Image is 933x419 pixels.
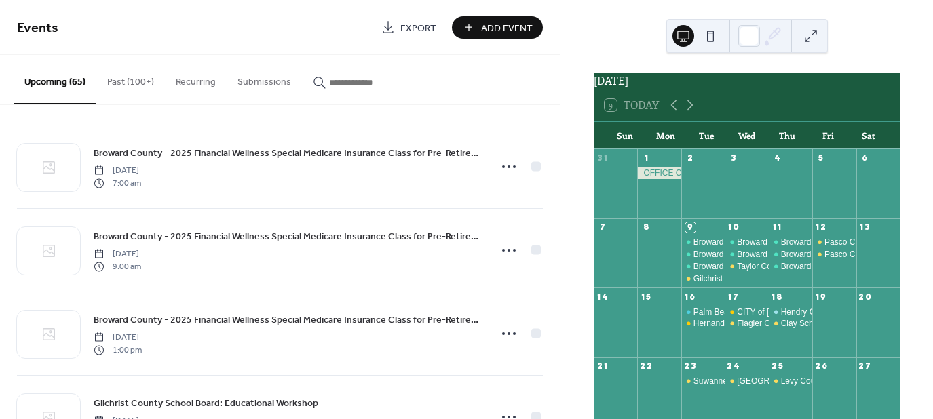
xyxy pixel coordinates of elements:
[605,122,645,149] div: Sun
[693,376,897,387] div: Suwannee County School Board: Educational Workshop
[641,222,651,233] div: 8
[769,306,812,318] div: Hendry County BOCC: Educational Workshop
[165,55,227,103] button: Recurring
[594,73,900,89] div: [DATE]
[737,318,923,330] div: Flagler County Government: Educational Workshop
[860,292,871,302] div: 20
[641,361,651,372] div: 22
[725,306,768,318] div: CITY of PALM COAST: Educational Workshop
[767,122,807,149] div: Thu
[94,165,141,177] span: [DATE]
[685,222,696,233] div: 9
[729,361,739,372] div: 24
[481,21,533,35] span: Add Event
[598,292,608,302] div: 14
[812,249,856,260] div: Pasco County Government & Sheriff: Educational Workshop
[641,153,651,163] div: 1
[681,249,725,260] div: Broward County - 2025 Financial Wellness Special Medicare Insurance Class for Pre-Retirees / Medi...
[641,292,651,302] div: 15
[94,395,318,411] a: Gilchrist County School Board: Educational Workshop
[400,21,436,35] span: Export
[860,153,871,163] div: 6
[769,261,812,273] div: Broward County - 2025 Financial Wellness Special Medicare Insurance Class for Pre-Retirees / Medi...
[816,361,826,372] div: 26
[729,153,739,163] div: 3
[598,222,608,233] div: 7
[17,15,58,41] span: Events
[729,292,739,302] div: 17
[769,237,812,248] div: Broward County - 2025 Financial Wellness Special Medicare Insurance Class for Pre-Retirees / Medi...
[681,376,725,387] div: Suwannee County School Board: Educational Workshop
[693,318,830,330] div: Hernando County Govt: WORKSHOP
[94,145,482,161] a: Broward County - 2025 Financial Wellness Special Medicare Insurance Class for Pre-Retirees / Medi...
[860,361,871,372] div: 27
[725,249,768,260] div: Broward County - 2025 Financial Wellness Special Medicare Insurance Class for Pre-Retirees / Medi...
[598,361,608,372] div: 21
[371,16,446,39] a: Export
[737,376,907,387] div: [GEOGRAPHIC_DATA]: Educational Workshop
[685,153,696,163] div: 2
[725,261,768,273] div: Taylor County School Board: Educational Workshop
[94,312,482,327] a: Broward County - 2025 Financial Wellness Special Medicare Insurance Class for Pre-Retirees / Medi...
[773,292,783,302] div: 18
[94,313,482,327] span: Broward County - 2025 Financial Wellness Special Medicare Insurance Class for Pre-Retirees / Medi...
[729,222,739,233] div: 10
[816,292,826,302] div: 19
[685,292,696,302] div: 16
[94,397,318,411] span: Gilchrist County School Board: Educational Workshop
[816,153,826,163] div: 5
[94,344,142,356] span: 1:00 pm
[452,16,543,39] button: Add Event
[681,237,725,248] div: Broward County - 2025 Financial Wellness Special Medicare Insurance Class for Pre-Retirees / Medi...
[860,222,871,233] div: 13
[645,122,686,149] div: Mon
[96,55,165,103] button: Past (100+)
[769,249,812,260] div: Broward County - 2025 Financial Wellness Special Medicare Insurance Class for Pre-Retirees / Medi...
[807,122,848,149] div: Fri
[812,237,856,248] div: Pasco County Government & Sheriff: Educational Workshop
[693,306,898,318] div: Palm Beach Tax Collector & Property Appraiser: Webinar
[725,318,768,330] div: Flagler County Government: Educational Workshop
[94,248,141,260] span: [DATE]
[725,376,768,387] div: Hamilton County School District: Educational Workshop
[773,361,783,372] div: 25
[725,237,768,248] div: Broward County - 2025 Financial Wellness Special Medicare Insurance Class for Pre-Retirees / Medi...
[94,177,141,189] span: 7:00 am
[737,261,924,273] div: Taylor County School Board: Educational Workshop
[727,122,767,149] div: Wed
[94,332,142,344] span: [DATE]
[773,153,783,163] div: 4
[816,222,826,233] div: 12
[681,318,725,330] div: Hernando County Govt: WORKSHOP
[693,273,888,285] div: Gilchrist County School Board: Educational Workshop
[94,228,482,244] a: Broward County - 2025 Financial Wellness Special Medicare Insurance Class for Pre-Retirees / Medi...
[227,55,302,103] button: Submissions
[848,122,889,149] div: Sat
[681,273,725,285] div: Gilchrist County School Board: Educational Workshop
[773,222,783,233] div: 11
[94,230,482,244] span: Broward County - 2025 Financial Wellness Special Medicare Insurance Class for Pre-Retirees / Medi...
[769,318,812,330] div: Clay School Board: Educational Workshop
[769,376,812,387] div: Levy County School Board: Educational Workshop
[686,122,727,149] div: Tue
[681,306,725,318] div: Palm Beach Tax Collector & Property Appraiser: Webinar
[14,55,96,104] button: Upcoming (65)
[598,153,608,163] div: 31
[94,146,482,161] span: Broward County - 2025 Financial Wellness Special Medicare Insurance Class for Pre-Retirees / Medi...
[685,361,696,372] div: 23
[637,167,681,179] div: OFFICE CLOSED
[94,260,141,273] span: 9:00 am
[681,261,725,273] div: Broward County - 2025 Financial Wellness Special Medicare Insurance Class for Pre-Retirees / Medi...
